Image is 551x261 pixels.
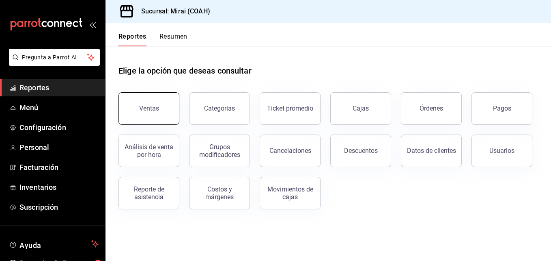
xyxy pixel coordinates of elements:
button: Órdenes [401,92,462,125]
button: Reporte de asistencia [118,177,179,209]
span: Reportes [19,82,99,93]
button: Costos y márgenes [189,177,250,209]
button: Reportes [118,33,146,46]
button: Usuarios [471,135,532,167]
div: navigation tabs [118,33,187,46]
div: Categorías [204,104,235,112]
div: Órdenes [420,104,443,112]
button: Descuentos [330,135,391,167]
div: Usuarios [489,147,514,154]
button: Grupos modificadores [189,135,250,167]
span: Ayuda [19,239,88,249]
div: Ticket promedio [267,104,313,112]
button: Cancelaciones [260,135,321,167]
div: Descuentos [344,147,378,154]
div: Pagos [493,104,511,112]
span: Personal [19,142,99,153]
span: Pregunta a Parrot AI [22,53,87,62]
button: Resumen [159,33,187,46]
a: Cajas [330,92,391,125]
div: Análisis de venta por hora [124,143,174,159]
h1: Elige la opción que deseas consultar [118,65,252,77]
button: Categorías [189,92,250,125]
button: Análisis de venta por hora [118,135,179,167]
button: Ventas [118,92,179,125]
button: open_drawer_menu [89,21,96,28]
span: Suscripción [19,202,99,213]
div: Movimientos de cajas [265,185,315,201]
button: Pagos [471,92,532,125]
div: Cancelaciones [269,147,311,154]
span: Facturación [19,162,99,173]
span: Configuración [19,122,99,133]
span: Menú [19,102,99,113]
div: Datos de clientes [407,147,456,154]
h3: Sucursal: Mirai (COAH) [135,7,210,16]
span: Inventarios [19,182,99,193]
button: Datos de clientes [401,135,462,167]
div: Grupos modificadores [194,143,245,159]
button: Ticket promedio [260,92,321,125]
div: Costos y márgenes [194,185,245,201]
div: Reporte de asistencia [124,185,174,201]
button: Movimientos de cajas [260,177,321,209]
div: Ventas [139,104,159,112]
div: Cajas [353,104,369,113]
button: Pregunta a Parrot AI [9,49,100,66]
a: Pregunta a Parrot AI [6,59,100,67]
